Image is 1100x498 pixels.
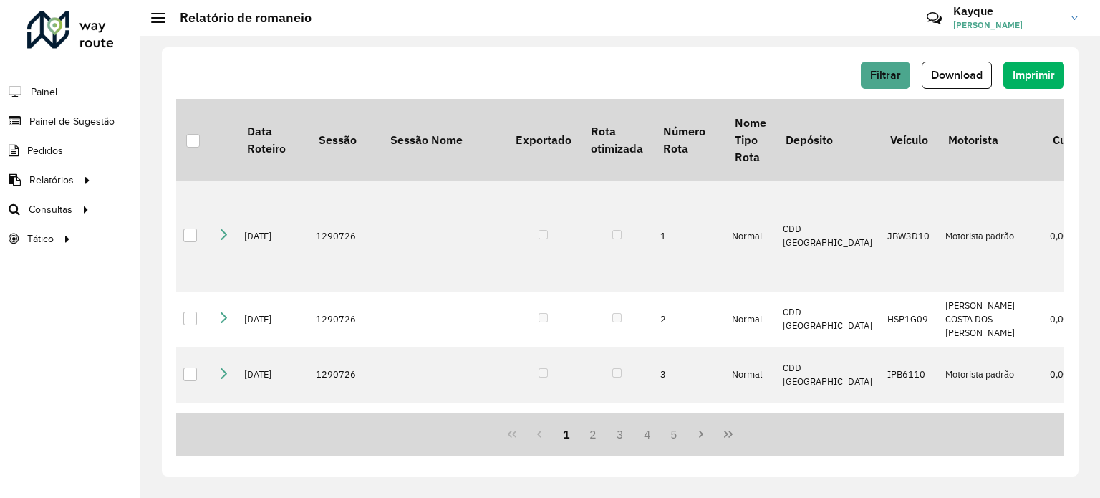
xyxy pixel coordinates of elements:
td: CDD [GEOGRAPHIC_DATA] [776,347,880,403]
td: Normal [725,181,776,291]
span: Download [931,69,983,81]
td: 0,00 [1043,347,1092,403]
td: Normal [725,292,776,348]
td: CDD [GEOGRAPHIC_DATA] [776,403,880,459]
td: CDD [GEOGRAPHIC_DATA] [776,181,880,291]
td: 1 [653,181,725,291]
button: 4 [634,421,661,448]
td: Motorista padrão [938,181,1043,291]
span: Painel de Sugestão [29,114,115,129]
th: Data Roteiro [237,99,309,181]
button: Next Page [687,421,715,448]
th: Nome Tipo Rota [725,99,776,181]
td: HSP1G09 [880,292,938,348]
td: [DATE] [237,403,309,459]
td: 1290726 [309,347,380,403]
th: Motorista [938,99,1043,181]
td: [PERSON_NAME] COSTA DOS [PERSON_NAME] [938,292,1043,348]
th: Exportado [506,99,581,181]
button: Imprimir [1003,62,1064,89]
td: [DATE] [237,181,309,291]
td: [DATE] [237,292,309,348]
td: [DATE] [237,347,309,403]
th: Veículo [880,99,938,181]
td: 0,00 [1043,292,1092,348]
td: Motorista padrão [938,347,1043,403]
button: Filtrar [861,62,910,89]
td: Normal [725,403,776,459]
span: Filtrar [870,69,901,81]
th: Sessão [309,99,380,181]
th: Número Rota [653,99,725,181]
td: CDD [GEOGRAPHIC_DATA] [776,292,880,348]
span: Relatórios [29,173,74,188]
span: Pedidos [27,143,63,158]
span: Painel [31,85,57,100]
span: Tático [27,231,54,246]
td: 1290726 [309,292,380,348]
td: 1290726 [309,403,380,459]
th: Rota otimizada [581,99,652,181]
th: Custo [1043,99,1092,181]
h2: Relatório de romaneio [165,10,312,26]
a: Contato Rápido [919,3,950,34]
button: 1 [553,421,580,448]
td: 3 [653,347,725,403]
td: IPB6110 [880,347,938,403]
th: Sessão Nome [380,99,506,181]
td: 4 [653,403,725,459]
td: 0,00 [1043,403,1092,459]
button: 5 [661,421,688,448]
span: Consultas [29,202,72,217]
td: JBW3D10 [880,181,938,291]
button: 2 [579,421,607,448]
button: Download [922,62,992,89]
button: Last Page [715,421,742,448]
td: Normal [725,347,776,403]
button: 3 [607,421,634,448]
td: 0,00 [1043,181,1092,291]
span: [PERSON_NAME] [953,19,1061,32]
th: Depósito [776,99,880,181]
td: MOTORISTA RECARGA [938,403,1043,459]
td: 1290726 [309,181,380,291]
span: Imprimir [1013,69,1055,81]
td: 2 [653,292,725,348]
h3: Kayque [953,4,1061,18]
td: JBQ4H42 [880,403,938,459]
